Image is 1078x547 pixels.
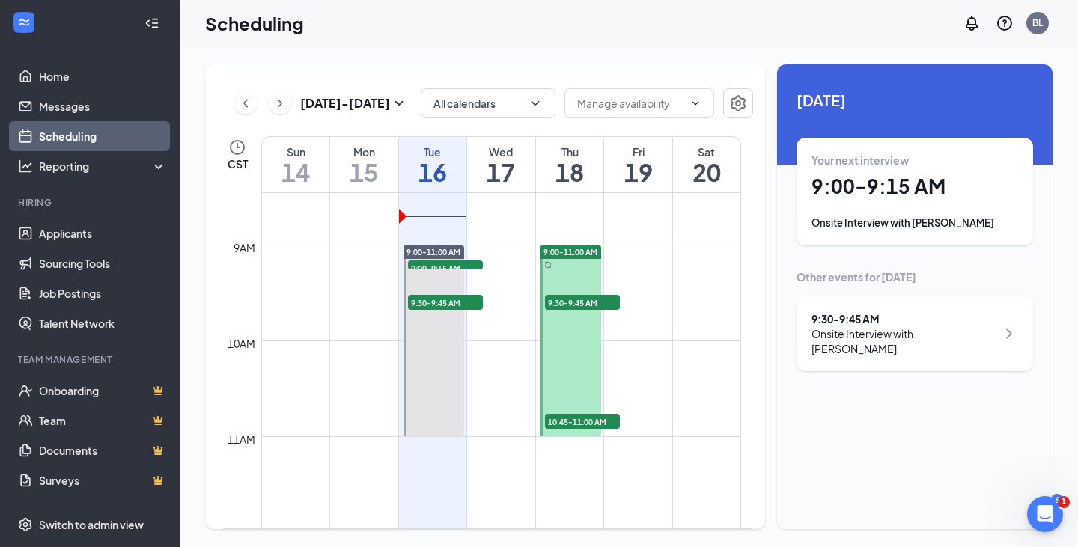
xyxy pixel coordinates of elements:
[544,261,552,269] svg: Sync
[963,14,981,32] svg: Notifications
[390,94,408,112] svg: SmallChevronDown
[272,94,287,112] svg: ChevronRight
[399,144,467,159] div: Tue
[39,91,167,121] a: Messages
[996,14,1014,32] svg: QuestionInfo
[39,219,167,248] a: Applicants
[205,10,304,36] h1: Scheduling
[225,335,258,352] div: 10am
[39,248,167,278] a: Sourcing Tools
[673,159,740,185] h1: 20
[39,61,167,91] a: Home
[238,94,253,112] svg: ChevronLeft
[811,311,996,326] div: 9:30 - 9:45 AM
[467,137,535,192] a: September 17, 2025
[467,159,535,185] h1: 17
[262,159,329,185] h1: 14
[689,97,701,109] svg: ChevronDown
[39,121,167,151] a: Scheduling
[225,431,258,447] div: 11am
[545,295,620,310] span: 9:30-9:45 AM
[604,144,672,159] div: Fri
[144,16,159,31] svg: Collapse
[330,159,398,185] h1: 15
[39,159,168,174] div: Reporting
[330,144,398,159] div: Mon
[39,517,144,532] div: Switch to admin view
[1032,16,1043,29] div: BL
[406,247,460,257] span: 9:00-11:00 AM
[330,137,398,192] a: September 15, 2025
[228,138,246,156] svg: Clock
[18,517,33,532] svg: Settings
[1058,496,1070,508] span: 1
[39,406,167,436] a: TeamCrown
[262,137,329,192] a: September 14, 2025
[797,269,1033,284] div: Other events for [DATE]
[421,88,555,118] button: All calendarsChevronDown
[39,278,167,308] a: Job Postings
[536,144,604,159] div: Thu
[399,159,467,185] h1: 16
[528,96,543,111] svg: ChevronDown
[231,239,258,256] div: 9am
[1027,496,1063,532] iframe: Intercom live chat
[300,95,390,111] h3: [DATE] - [DATE]
[673,144,740,159] div: Sat
[39,308,167,338] a: Talent Network
[408,260,483,275] span: 9:00-9:15 AM
[18,353,164,366] div: Team Management
[18,196,164,209] div: Hiring
[577,95,683,111] input: Manage availability
[262,144,329,159] div: Sun
[811,153,1018,168] div: Your next interview
[234,92,257,114] button: ChevronLeft
[228,156,248,171] span: CST
[797,88,1033,111] span: [DATE]
[269,92,291,114] button: ChevronRight
[225,527,258,543] div: 12pm
[408,295,483,310] span: 9:30-9:45 AM
[39,465,167,495] a: SurveysCrown
[16,15,31,30] svg: WorkstreamLogo
[729,94,747,112] svg: Settings
[604,137,672,192] a: September 19, 2025
[399,137,467,192] a: September 16, 2025
[1051,494,1063,507] div: 6
[467,144,535,159] div: Wed
[536,159,604,185] h1: 18
[811,216,1018,230] div: Onsite Interview with [PERSON_NAME]
[39,436,167,465] a: DocumentsCrown
[39,376,167,406] a: OnboardingCrown
[811,174,1018,199] h1: 9:00 - 9:15 AM
[1000,325,1018,343] svg: ChevronRight
[18,159,33,174] svg: Analysis
[673,137,740,192] a: September 20, 2025
[723,88,753,118] button: Settings
[545,414,620,429] span: 10:45-11:00 AM
[536,137,604,192] a: September 18, 2025
[604,159,672,185] h1: 19
[543,247,597,257] span: 9:00-11:00 AM
[811,326,996,356] div: Onsite Interview with [PERSON_NAME]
